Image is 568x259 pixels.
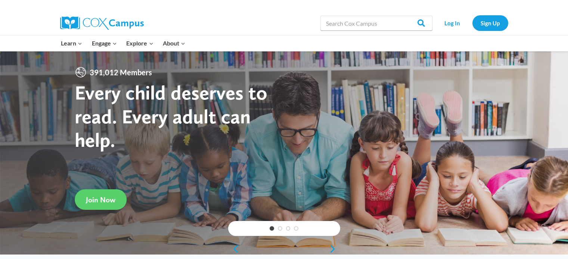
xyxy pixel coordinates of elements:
strong: Every child deserves to read. Every adult can help. [75,80,267,152]
a: Log In [436,15,469,31]
a: 2 [278,226,282,231]
nav: Secondary Navigation [436,15,508,31]
span: Join Now [86,195,115,204]
img: Cox Campus [60,16,144,30]
span: Explore [126,38,153,48]
div: content slider buttons [228,241,340,256]
input: Search Cox Campus [320,16,432,31]
a: next [329,244,340,253]
a: 3 [286,226,291,231]
nav: Primary Navigation [56,35,190,51]
span: Engage [92,38,117,48]
span: Learn [61,38,82,48]
span: 391,012 Members [87,66,155,78]
a: 1 [270,226,274,231]
a: Sign Up [472,15,508,31]
span: About [163,38,185,48]
a: previous [228,244,239,253]
a: Join Now [75,189,127,210]
a: 4 [294,226,298,231]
